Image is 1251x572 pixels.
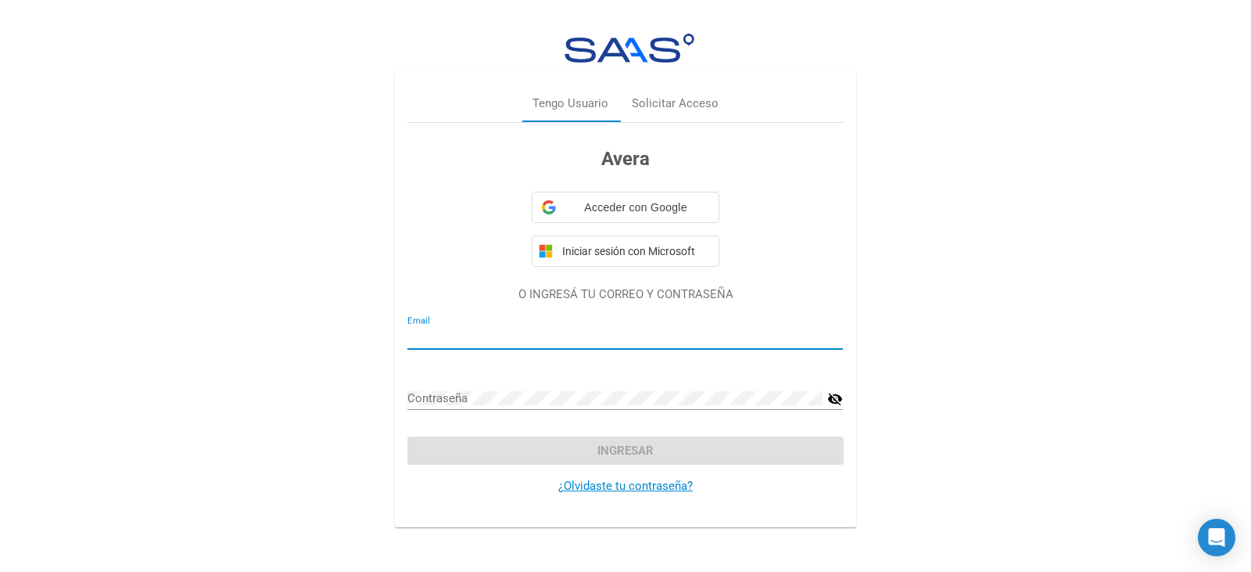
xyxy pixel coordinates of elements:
[559,245,712,257] span: Iniciar sesión con Microsoft
[407,145,843,173] h3: Avera
[597,444,654,458] span: Ingresar
[532,95,608,113] div: Tengo Usuario
[1198,519,1235,556] div: Open Intercom Messenger
[532,192,719,223] div: Acceder con Google
[632,95,719,113] div: Solicitar Acceso
[558,479,693,493] a: ¿Olvidaste tu contraseña?
[407,437,843,465] button: Ingresar
[562,200,709,216] span: Acceder con Google
[407,286,843,304] p: O INGRESÁ TU CORREO Y CONTRASEÑA
[827,390,843,408] mat-icon: visibility_off
[532,236,719,267] button: Iniciar sesión con Microsoft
